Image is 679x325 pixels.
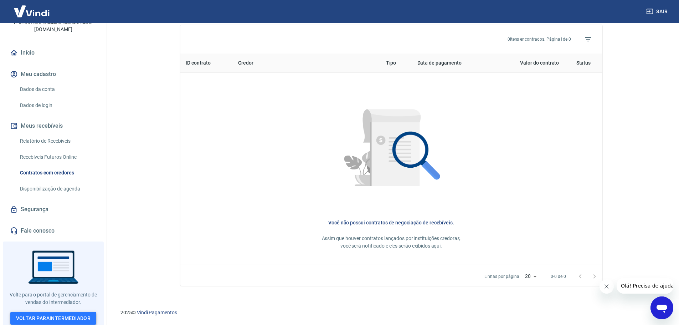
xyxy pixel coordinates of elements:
img: Vindi [9,0,55,22]
a: Fale conosco [9,223,98,239]
th: Tipo [380,54,412,73]
th: Status [565,54,602,73]
h6: Você não possui contratos de negociação de recebíveis. [192,219,591,226]
th: ID contrato [180,54,233,73]
p: 0 itens encontrados. Página 1 de 0 [508,36,571,42]
th: Credor [232,54,380,73]
a: Vindi Pagamentos [137,310,177,315]
a: Relatório de Recebíveis [17,134,98,148]
p: 0-0 de 0 [551,273,566,280]
iframe: Botão para abrir a janela de mensagens [650,296,673,319]
a: Início [9,45,98,61]
p: Linhas por página [484,273,519,280]
button: Sair [645,5,670,18]
th: Valor do contrato [492,54,565,73]
span: Olá! Precisa de ajuda? [4,5,60,11]
iframe: Fechar mensagem [600,279,614,294]
p: 2025 © [120,309,662,316]
a: Recebíveis Futuros Online [17,150,98,164]
a: Dados de login [17,98,98,113]
button: Meu cadastro [9,66,98,82]
a: Dados da conta [17,82,98,97]
button: Meus recebíveis [9,118,98,134]
a: Voltar paraIntermediador [10,312,97,325]
img: Nenhum item encontrado [325,84,457,216]
th: Data de pagamento [412,54,492,73]
div: 20 [522,271,539,281]
a: Contratos com credores [17,166,98,180]
a: Disponibilização de agenda [17,182,98,196]
iframe: Mensagem da empresa [617,278,673,294]
p: [PERSON_NAME][EMAIL_ADDRESS][DOMAIN_NAME] [6,18,101,33]
span: Filtros [580,31,597,48]
a: Segurança [9,202,98,217]
span: Assim que houver contratos lançados por instituições credoras, você será notificado e eles serão ... [322,235,461,249]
